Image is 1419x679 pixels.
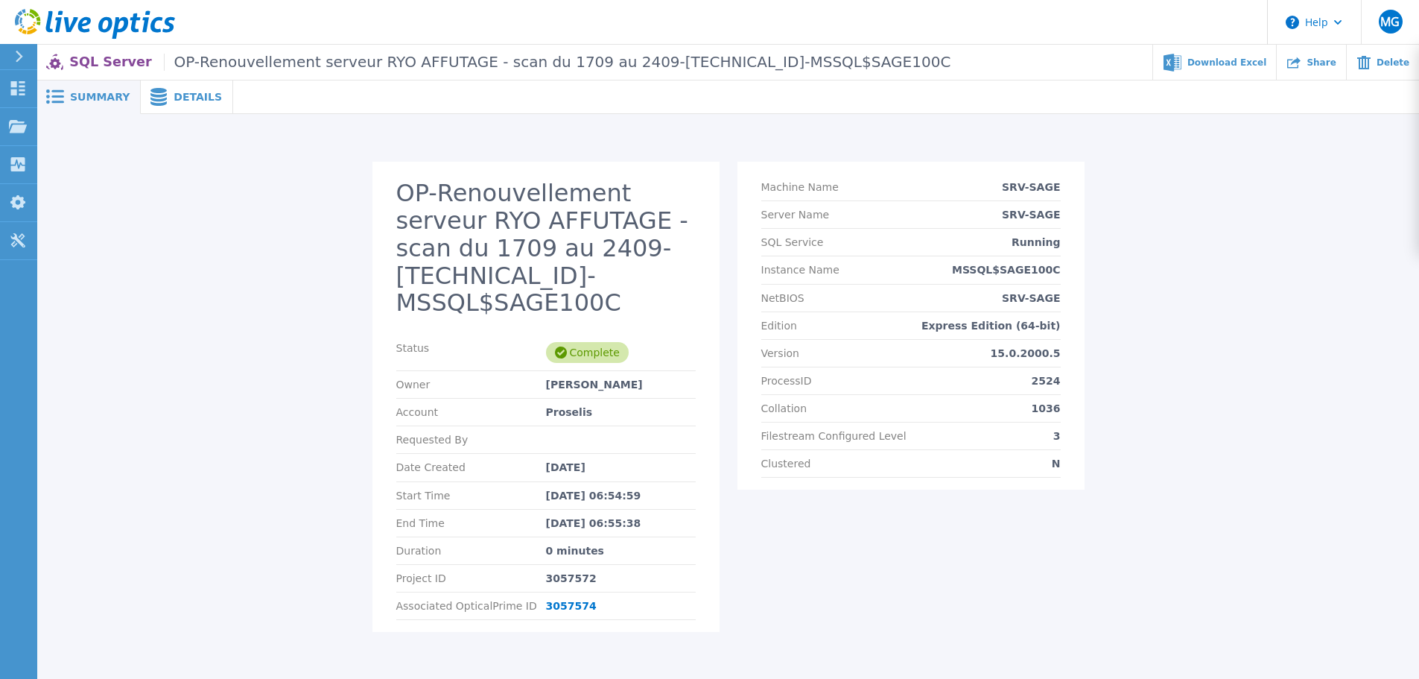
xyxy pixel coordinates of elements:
[761,236,824,248] p: SQL Service
[1187,58,1266,67] span: Download Excel
[761,181,839,193] p: Machine Name
[1307,58,1336,67] span: Share
[396,545,546,557] p: Duration
[1052,458,1061,470] p: N
[761,458,811,470] p: Clustered
[761,320,797,332] p: Edition
[761,402,807,414] p: Collation
[991,347,1061,359] p: 15.0.2000.5
[396,490,546,502] p: Start Time
[174,92,222,102] span: Details
[761,375,812,387] p: ProcessID
[952,264,1061,276] p: MSSQL$SAGE100C
[546,572,696,584] div: 3057572
[1377,58,1409,67] span: Delete
[396,600,546,612] p: Associated OpticalPrime ID
[921,320,1061,332] p: Express Edition (64-bit)
[761,347,799,359] p: Version
[1032,402,1061,414] p: 1036
[761,430,907,442] p: Filestream Configured Level
[546,379,696,391] div: [PERSON_NAME]
[546,517,696,529] div: [DATE] 06:55:38
[546,461,696,473] div: [DATE]
[396,406,546,418] p: Account
[396,517,546,529] p: End Time
[396,342,546,363] p: Status
[70,92,130,102] span: Summary
[1002,292,1060,304] p: SRV-SAGE
[546,490,696,502] div: [DATE] 06:54:59
[1053,430,1061,442] p: 3
[396,572,546,584] p: Project ID
[396,461,546,473] p: Date Created
[69,54,950,71] p: SQL Server
[761,264,839,276] p: Instance Name
[546,406,696,418] div: Proselis
[1002,181,1060,193] p: SRV-SAGE
[546,545,696,557] div: 0 minutes
[396,379,546,391] p: Owner
[546,600,597,612] a: 3057574
[1002,209,1060,221] p: SRV-SAGE
[761,209,830,221] p: Server Name
[396,434,546,446] p: Requested By
[546,342,629,363] div: Complete
[761,292,804,304] p: NetBIOS
[1012,236,1060,248] p: Running
[396,180,696,317] h2: OP-Renouvellement serveur RYO AFFUTAGE - scan du 1709 au 2409-[TECHNICAL_ID]-MSSQL$SAGE100C
[1380,16,1400,28] span: MG
[1032,375,1061,387] p: 2524
[164,54,951,71] span: OP-Renouvellement serveur RYO AFFUTAGE - scan du 1709 au 2409-[TECHNICAL_ID]-MSSQL$SAGE100C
